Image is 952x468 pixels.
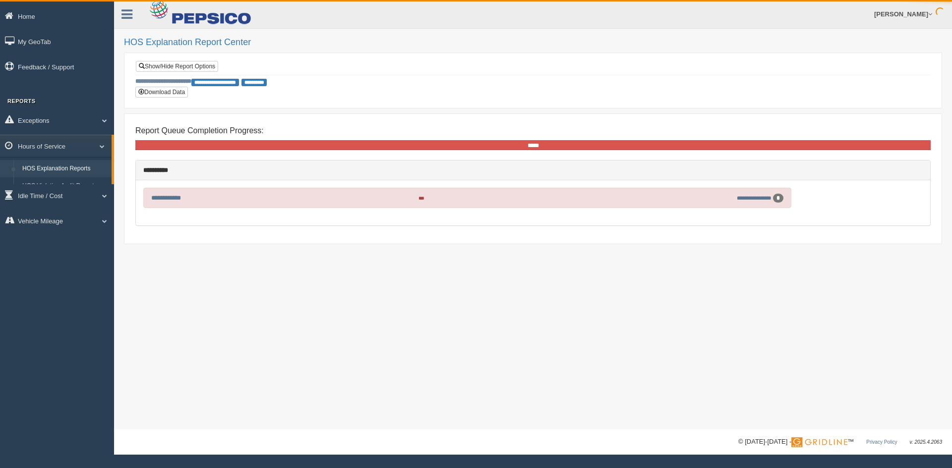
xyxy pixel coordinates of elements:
a: HOS Violation Audit Reports [18,177,112,195]
h2: HOS Explanation Report Center [124,38,942,48]
button: Download Data [135,87,188,98]
a: HOS Explanation Reports [18,160,112,178]
a: Privacy Policy [866,439,897,445]
img: Gridline [791,437,847,447]
div: © [DATE]-[DATE] - ™ [738,437,942,447]
span: v. 2025.4.2063 [910,439,942,445]
h4: Report Queue Completion Progress: [135,126,931,135]
a: Show/Hide Report Options [136,61,218,72]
